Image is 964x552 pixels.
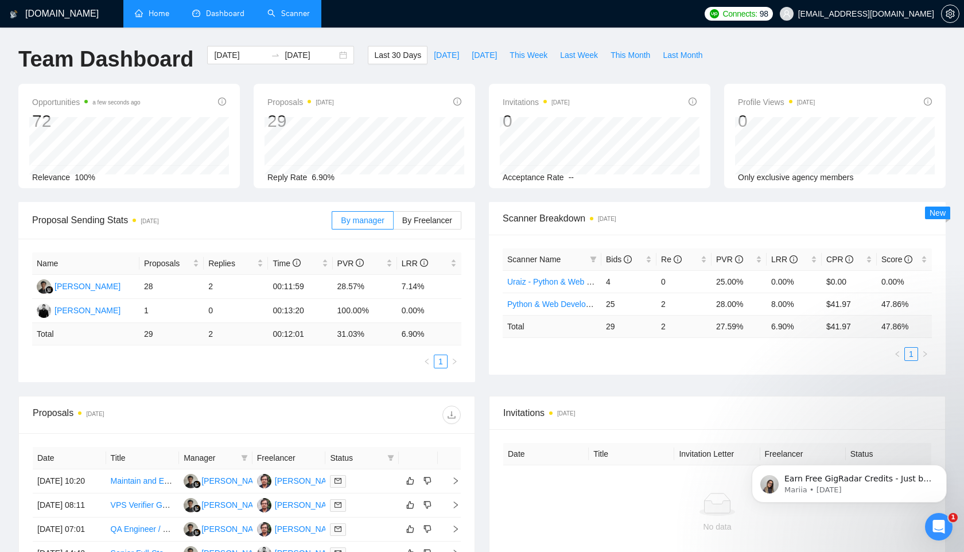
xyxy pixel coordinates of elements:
[503,443,589,465] th: Date
[32,173,70,182] span: Relevance
[663,49,702,61] span: Last Month
[420,259,428,267] span: info-circle
[32,213,332,227] span: Proposal Sending Stats
[111,500,236,510] a: VPS Verifier GUI App Development
[949,513,958,522] span: 1
[106,447,180,469] th: Title
[86,411,104,417] time: [DATE]
[193,504,201,512] img: gigradar-bm.png
[257,500,341,509] a: MH[PERSON_NAME]
[218,98,226,106] span: info-circle
[904,347,918,361] li: 1
[442,406,461,424] button: download
[734,441,964,521] iframe: Intercom notifications message
[738,95,815,109] span: Profile Views
[877,315,932,337] td: 47.86 %
[589,443,674,465] th: Title
[257,522,271,537] img: MH
[560,49,598,61] span: Last Week
[335,502,341,508] span: mail
[32,323,139,345] td: Total
[201,475,267,487] div: [PERSON_NAME]
[442,477,460,485] span: right
[894,351,901,357] span: left
[601,293,656,315] td: 25
[420,355,434,368] li: Previous Page
[738,173,854,182] span: Only exclusive agency members
[184,500,267,509] a: MH[PERSON_NAME]
[403,522,417,536] button: like
[337,259,364,268] span: PVR
[512,520,922,533] div: No data
[442,501,460,509] span: right
[374,49,421,61] span: Last 30 Days
[421,498,434,512] button: dislike
[822,315,877,337] td: $ 41.97
[184,476,267,485] a: MH[PERSON_NAME]
[32,95,141,109] span: Opportunities
[716,255,743,264] span: PVR
[624,255,632,263] span: info-circle
[453,98,461,106] span: info-circle
[406,524,414,534] span: like
[845,255,853,263] span: info-circle
[184,474,198,488] img: MH
[472,49,497,61] span: [DATE]
[268,299,332,323] td: 00:13:20
[767,293,822,315] td: 8.00%
[32,110,141,132] div: 72
[341,216,384,225] span: By manager
[193,528,201,537] img: gigradar-bm.png
[601,315,656,337] td: 29
[333,299,397,323] td: 100.00%
[826,255,853,264] span: CPR
[275,523,341,535] div: [PERSON_NAME]
[179,447,252,469] th: Manager
[423,358,430,365] span: left
[37,279,51,294] img: MH
[877,293,932,315] td: 47.86%
[184,452,236,464] span: Manager
[50,33,198,316] span: Earn Free GigRadar Credits - Just by Sharing Your Story! 💬 Want more credits for sending proposal...
[33,518,106,542] td: [DATE] 07:01
[335,526,341,532] span: mail
[397,323,461,345] td: 6.90 %
[503,173,564,182] span: Acceptance Rate
[316,99,333,106] time: [DATE]
[37,304,51,318] img: UA
[241,454,248,461] span: filter
[33,447,106,469] th: Date
[312,173,335,182] span: 6.90%
[930,208,946,217] span: New
[184,524,267,533] a: MH[PERSON_NAME]
[503,46,554,64] button: This Week
[92,99,140,106] time: a few seconds ago
[55,280,120,293] div: [PERSON_NAME]
[402,216,452,225] span: By Freelancer
[403,474,417,488] button: like
[37,281,120,290] a: MH[PERSON_NAME]
[75,173,95,182] span: 100%
[421,474,434,488] button: dislike
[201,499,267,511] div: [PERSON_NAME]
[204,299,268,323] td: 0
[674,443,760,465] th: Invitation Letter
[204,275,268,299] td: 2
[881,255,912,264] span: Score
[368,46,427,64] button: Last 30 Days
[507,300,608,309] a: Python & Web Development
[257,524,341,533] a: MH[PERSON_NAME]
[442,525,460,533] span: right
[904,255,912,263] span: info-circle
[822,293,877,315] td: $41.97
[268,275,332,299] td: 00:11:59
[790,255,798,263] span: info-circle
[330,452,383,464] span: Status
[208,257,255,270] span: Replies
[406,500,414,510] span: like
[267,110,334,132] div: 29
[397,275,461,299] td: 7.14%
[285,49,337,61] input: End date
[924,98,932,106] span: info-circle
[656,270,712,293] td: 0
